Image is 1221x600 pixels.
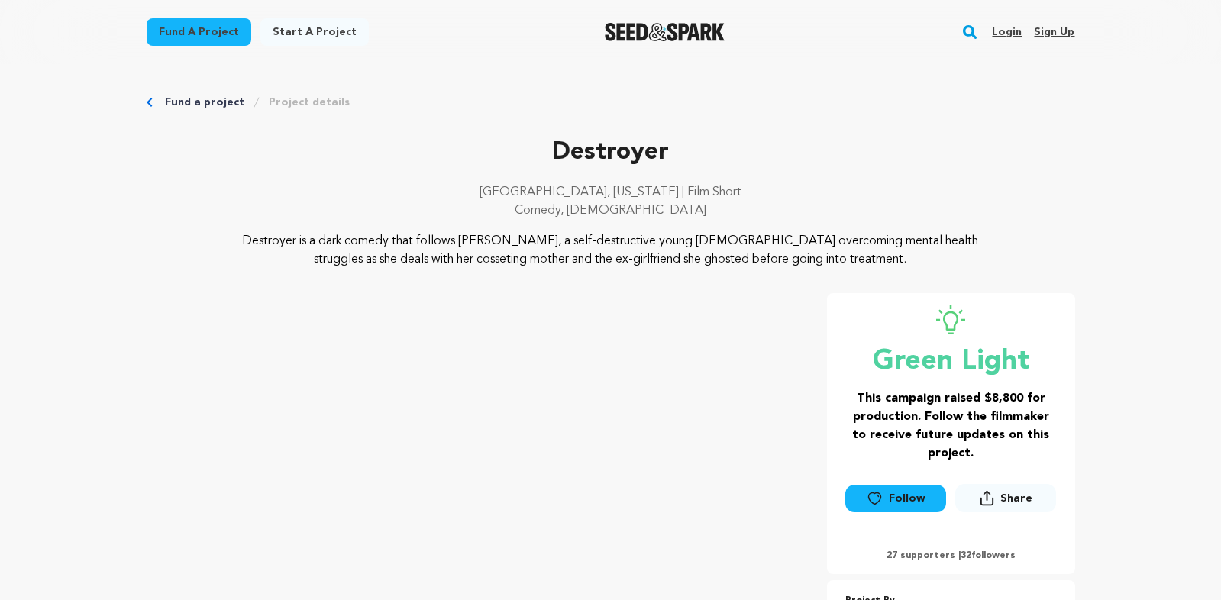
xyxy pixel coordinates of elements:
[955,484,1056,512] button: Share
[260,18,369,46] a: Start a project
[1000,491,1032,506] span: Share
[147,95,1075,110] div: Breadcrumb
[845,485,946,512] a: Follow
[955,484,1056,518] span: Share
[845,389,1057,463] h3: This campaign raised $8,800 for production. Follow the filmmaker to receive future updates on thi...
[165,95,244,110] a: Fund a project
[845,347,1057,377] p: Green Light
[147,134,1075,171] p: Destroyer
[845,550,1057,562] p: 27 supporters | followers
[605,23,725,41] a: Seed&Spark Homepage
[147,183,1075,202] p: [GEOGRAPHIC_DATA], [US_STATE] | Film Short
[269,95,350,110] a: Project details
[147,18,251,46] a: Fund a project
[1034,20,1074,44] a: Sign up
[992,20,1022,44] a: Login
[961,551,971,560] span: 32
[147,202,1075,220] p: Comedy, [DEMOGRAPHIC_DATA]
[605,23,725,41] img: Seed&Spark Logo Dark Mode
[239,232,982,269] p: Destroyer is a dark comedy that follows [PERSON_NAME], a self-destructive young [DEMOGRAPHIC_DATA...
